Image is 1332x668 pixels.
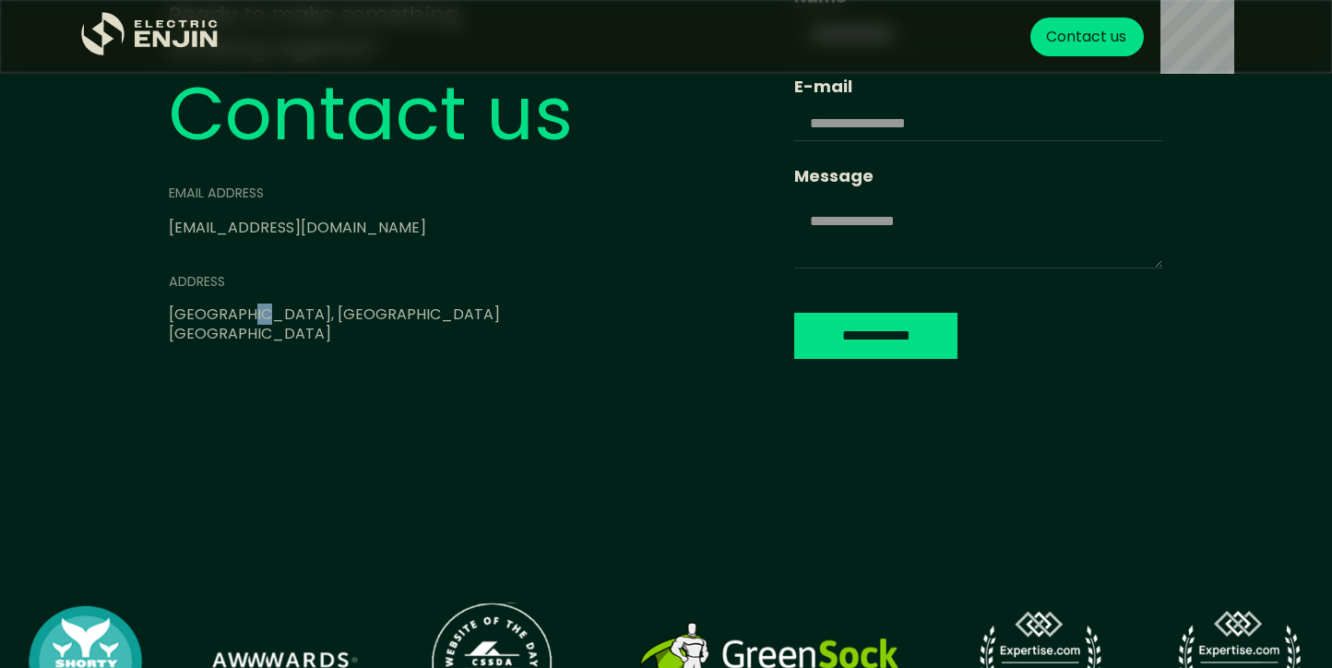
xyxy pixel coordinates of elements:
[169,184,426,204] div: email address
[794,74,1163,99] label: E-mail
[81,12,220,63] a: home
[169,305,695,325] div: [GEOGRAPHIC_DATA], [GEOGRAPHIC_DATA]
[169,77,695,150] div: Contact us
[169,272,695,292] div: address
[169,217,426,238] a: [EMAIL_ADDRESS][DOMAIN_NAME]
[1046,26,1126,48] div: Contact us
[169,325,695,344] div: [GEOGRAPHIC_DATA]
[1030,18,1144,56] a: Contact us
[794,163,1163,188] label: Message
